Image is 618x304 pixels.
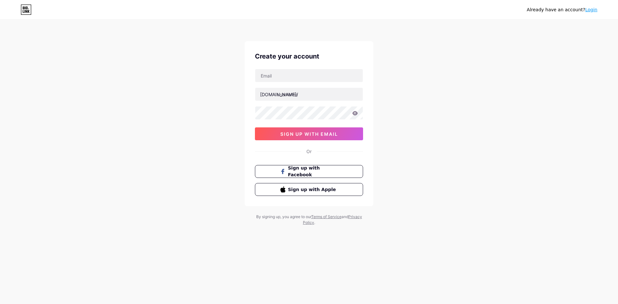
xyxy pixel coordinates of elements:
span: Sign up with Facebook [288,165,338,178]
button: Sign up with Apple [255,183,363,196]
div: By signing up, you agree to our and . [254,214,364,226]
div: Already have an account? [527,6,597,13]
button: sign up with email [255,127,363,140]
span: Sign up with Apple [288,186,338,193]
div: [DOMAIN_NAME]/ [260,91,298,98]
div: Create your account [255,51,363,61]
span: sign up with email [280,131,338,137]
input: Email [255,69,363,82]
input: username [255,88,363,101]
button: Sign up with Facebook [255,165,363,178]
div: Or [306,148,312,155]
a: Terms of Service [311,214,342,219]
a: Login [585,7,597,12]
